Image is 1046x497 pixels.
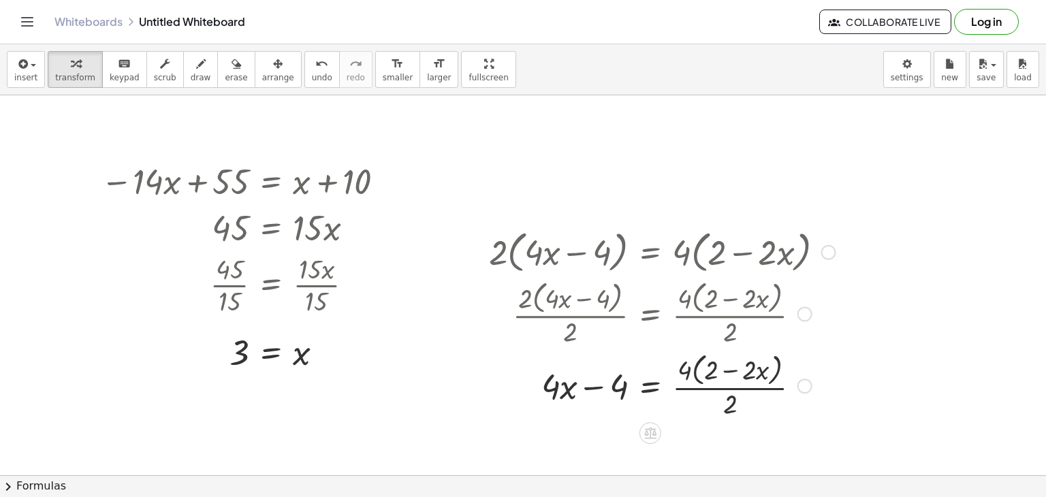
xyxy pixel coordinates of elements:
span: transform [55,73,95,82]
span: arrange [262,73,294,82]
span: fullscreen [469,73,508,82]
button: save [969,51,1004,88]
i: undo [315,56,328,72]
i: redo [349,56,362,72]
span: redo [347,73,365,82]
button: format_sizesmaller [375,51,420,88]
button: redoredo [339,51,373,88]
button: scrub [146,51,184,88]
button: arrange [255,51,302,88]
span: undo [312,73,332,82]
i: format_size [391,56,404,72]
button: draw [183,51,219,88]
i: format_size [432,56,445,72]
button: Toggle navigation [16,11,38,33]
button: undoundo [304,51,340,88]
div: Apply the same math to both sides of the equation [639,422,661,444]
i: keyboard [118,56,131,72]
button: Log in [954,9,1019,35]
button: insert [7,51,45,88]
span: keypad [110,73,140,82]
span: save [977,73,996,82]
span: settings [891,73,923,82]
button: new [934,51,966,88]
span: new [941,73,958,82]
span: larger [427,73,451,82]
span: draw [191,73,211,82]
span: Collaborate Live [831,16,940,28]
button: keyboardkeypad [102,51,147,88]
span: scrub [154,73,176,82]
button: transform [48,51,103,88]
span: load [1014,73,1032,82]
span: erase [225,73,247,82]
button: erase [217,51,255,88]
button: Collaborate Live [819,10,951,34]
span: smaller [383,73,413,82]
a: Whiteboards [54,15,123,29]
button: load [1007,51,1039,88]
button: format_sizelarger [419,51,458,88]
span: insert [14,73,37,82]
button: fullscreen [461,51,516,88]
button: settings [883,51,931,88]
